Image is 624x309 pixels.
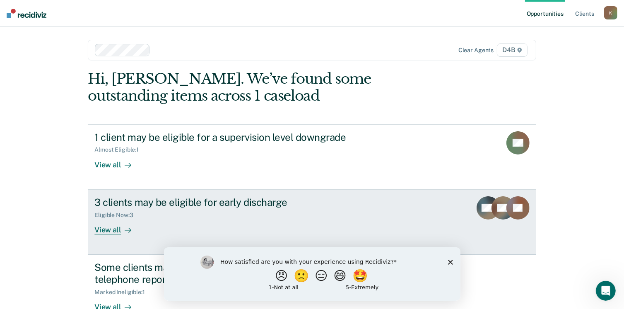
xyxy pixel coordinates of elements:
[94,289,151,296] div: Marked Ineligible : 1
[7,9,46,18] img: Recidiviz
[94,131,385,143] div: 1 client may be eligible for a supervision level downgrade
[497,43,527,57] span: D4B
[596,281,616,301] iframe: Intercom live chat
[94,218,141,234] div: View all
[88,124,536,190] a: 1 client may be eligible for a supervision level downgradeAlmost Eligible:1View all
[94,153,141,169] div: View all
[88,70,446,104] div: Hi, [PERSON_NAME]. We’ve found some outstanding items across 1 caseload
[94,196,385,208] div: 3 clients may be eligible for early discharge
[458,47,494,54] div: Clear agents
[94,212,140,219] div: Eligible Now : 3
[164,247,460,301] iframe: Survey by Kim from Recidiviz
[88,190,536,255] a: 3 clients may be eligible for early dischargeEligible Now:3View all
[604,6,617,19] button: K
[94,146,145,153] div: Almost Eligible : 1
[94,261,385,285] div: Some clients may be eligible for downgrade to a minimum telephone reporting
